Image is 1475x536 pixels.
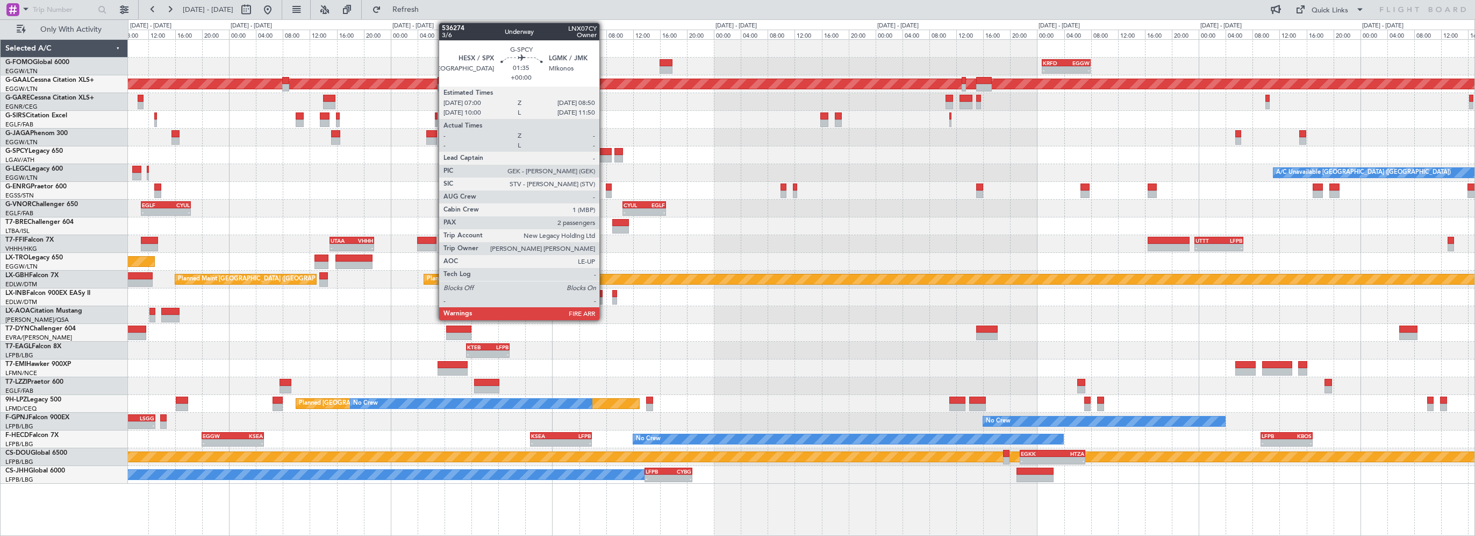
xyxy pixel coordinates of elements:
[5,326,76,332] a: T7-DYNChallenger 604
[364,30,391,39] div: 20:00
[5,316,69,324] a: [PERSON_NAME]/QSA
[1252,30,1279,39] div: 08:00
[554,22,595,31] div: [DATE] - [DATE]
[633,30,660,39] div: 12:00
[5,184,31,190] span: G-ENRG
[5,59,33,66] span: G-FOMO
[1066,60,1090,66] div: EGGW
[498,30,525,39] div: 16:00
[1195,237,1219,244] div: UTTT
[1441,30,1468,39] div: 12:00
[5,263,38,271] a: EGGW/LTN
[142,209,166,215] div: -
[1387,30,1414,39] div: 04:00
[392,22,434,31] div: [DATE] - [DATE]
[5,219,74,225] a: T7-BREChallenger 604
[561,433,591,439] div: LFPB
[5,308,30,314] span: LX-AOA
[5,458,33,466] a: LFPB/LBG
[5,450,67,456] a: CS-DOUGlobal 6500
[5,387,33,395] a: EGLF/FAB
[5,432,59,439] a: F-HECDFalcon 7X
[5,414,28,421] span: F-GPNJ
[5,95,30,101] span: G-GARE
[488,344,508,350] div: LFPB
[531,440,561,446] div: -
[5,343,61,350] a: T7-EAGLFalcon 8X
[5,138,38,146] a: EGGW/LTN
[233,433,263,439] div: KSEA
[1043,60,1066,66] div: KRFD
[1172,30,1199,39] div: 20:00
[5,174,38,182] a: EGGW/LTN
[5,201,78,208] a: G-VNORChallenger 650
[5,112,26,119] span: G-SIRS
[5,298,37,306] a: EDLW/DTM
[794,30,821,39] div: 12:00
[5,476,33,484] a: LFPB/LBG
[5,379,27,385] span: T7-LZZI
[5,201,32,208] span: G-VNOR
[1066,67,1090,73] div: -
[367,1,432,18] button: Refresh
[5,405,37,413] a: LFMD/CEQ
[142,202,166,208] div: EGLF
[579,30,606,39] div: 04:00
[822,30,849,39] div: 16:00
[310,30,336,39] div: 12:00
[5,272,29,279] span: LX-GBH
[5,450,31,456] span: CS-DOU
[1262,440,1286,446] div: -
[229,30,256,39] div: 00:00
[1279,30,1306,39] div: 12:00
[876,30,903,39] div: 00:00
[903,30,929,39] div: 04:00
[121,30,148,39] div: 08:00
[5,334,72,342] a: EVRA/[PERSON_NAME]
[561,440,591,446] div: -
[5,148,28,154] span: G-SPCY
[5,148,63,154] a: G-SPCYLegacy 650
[5,237,54,243] a: T7-FFIFalcon 7X
[644,202,664,208] div: EGLF
[467,351,488,357] div: -
[178,271,347,287] div: Planned Maint [GEOGRAPHIC_DATA] ([GEOGRAPHIC_DATA])
[646,468,669,475] div: LFPB
[1362,22,1404,31] div: [DATE] - [DATE]
[175,30,202,39] div: 16:00
[5,397,61,403] a: 9H-LPZLegacy 500
[331,237,352,244] div: UTAA
[1052,457,1084,464] div: -
[714,30,741,39] div: 00:00
[5,343,32,350] span: T7-EAGL
[624,202,644,208] div: CYUL
[33,2,95,18] input: Trip Number
[299,396,451,412] div: Planned [GEOGRAPHIC_DATA] ([GEOGRAPHIC_DATA])
[166,202,189,208] div: CYUL
[646,475,669,482] div: -
[1286,440,1311,446] div: -
[715,22,757,31] div: [DATE] - [DATE]
[183,5,233,15] span: [DATE] - [DATE]
[5,192,34,200] a: EGSS/STN
[471,30,498,39] div: 12:00
[1195,244,1219,251] div: -
[531,433,561,439] div: KSEA
[5,121,33,129] a: EGLF/FAB
[5,361,71,368] a: T7-EMIHawker 900XP
[383,6,428,13] span: Refresh
[849,30,876,39] div: 20:00
[5,184,67,190] a: G-ENRGPraetor 600
[5,468,65,474] a: CS-JHHGlobal 6000
[5,326,30,332] span: T7-DYN
[130,22,171,31] div: [DATE] - [DATE]
[1286,433,1311,439] div: KBOS
[5,290,26,297] span: LX-INB
[636,431,661,447] div: No Crew
[12,21,117,38] button: Only With Activity
[5,227,30,235] a: LTBA/ISL
[5,379,63,385] a: T7-LZZIPraetor 600
[5,468,28,474] span: CS-JHH
[5,67,38,75] a: EGGW/LTN
[5,272,59,279] a: LX-GBHFalcon 7X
